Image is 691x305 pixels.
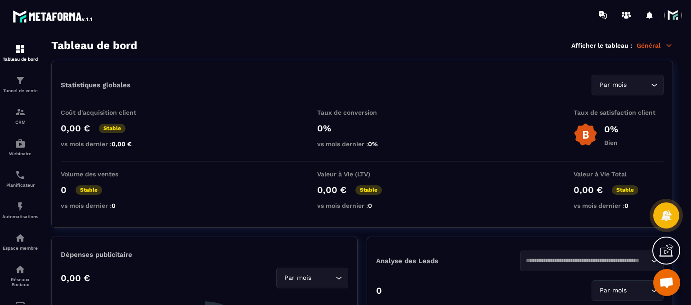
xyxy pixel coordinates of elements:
[376,285,382,296] p: 0
[61,184,67,195] p: 0
[376,257,520,265] p: Analyse des Leads
[2,246,38,251] p: Espace membre
[2,226,38,257] a: automationsautomationsEspace membre
[604,139,618,146] p: Bien
[2,57,38,62] p: Tableau de bord
[61,140,151,148] p: vs mois dernier :
[2,163,38,194] a: schedulerschedulerPlanificateur
[112,140,132,148] span: 0,00 €
[15,44,26,54] img: formation
[628,286,649,296] input: Search for option
[2,183,38,188] p: Planificateur
[61,123,90,134] p: 0,00 €
[61,251,348,259] p: Dépenses publicitaire
[526,256,649,266] input: Search for option
[317,202,407,209] p: vs mois dernier :
[317,184,346,195] p: 0,00 €
[597,286,628,296] span: Par mois
[612,185,638,195] p: Stable
[313,273,333,283] input: Search for option
[520,251,664,271] div: Search for option
[592,75,664,95] div: Search for option
[61,202,151,209] p: vs mois dernier :
[2,100,38,131] a: formationformationCRM
[2,88,38,93] p: Tunnel de vente
[112,202,116,209] span: 0
[61,81,130,89] p: Statistiques globales
[15,201,26,212] img: automations
[61,273,90,283] p: 0,00 €
[15,75,26,86] img: formation
[76,185,102,195] p: Stable
[99,124,126,133] p: Stable
[317,123,407,134] p: 0%
[574,202,664,209] p: vs mois dernier :
[15,107,26,117] img: formation
[15,233,26,243] img: automations
[2,37,38,68] a: formationformationTableau de bord
[604,124,618,135] p: 0%
[317,109,407,116] p: Taux de conversion
[574,123,597,147] img: b-badge-o.b3b20ee6.svg
[2,277,38,287] p: Réseaux Sociaux
[2,120,38,125] p: CRM
[624,202,628,209] span: 0
[2,131,38,163] a: automationsautomationsWebinaire
[317,140,407,148] p: vs mois dernier :
[61,109,151,116] p: Coût d'acquisition client
[2,68,38,100] a: formationformationTunnel de vente
[2,194,38,226] a: automationsautomationsAutomatisations
[574,184,603,195] p: 0,00 €
[2,257,38,294] a: social-networksocial-networkRéseaux Sociaux
[574,170,664,178] p: Valeur à Vie Total
[571,42,632,49] p: Afficher le tableau :
[15,170,26,180] img: scheduler
[637,41,673,49] p: Général
[2,214,38,219] p: Automatisations
[15,138,26,149] img: automations
[368,140,378,148] span: 0%
[597,80,628,90] span: Par mois
[592,280,664,301] div: Search for option
[574,109,664,116] p: Taux de satisfaction client
[61,170,151,178] p: Volume des ventes
[368,202,372,209] span: 0
[355,185,382,195] p: Stable
[317,170,407,178] p: Valeur à Vie (LTV)
[276,268,348,288] div: Search for option
[628,80,649,90] input: Search for option
[653,269,680,296] a: Ouvrir le chat
[282,273,313,283] span: Par mois
[13,8,94,24] img: logo
[2,151,38,156] p: Webinaire
[15,264,26,275] img: social-network
[51,39,137,52] h3: Tableau de bord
